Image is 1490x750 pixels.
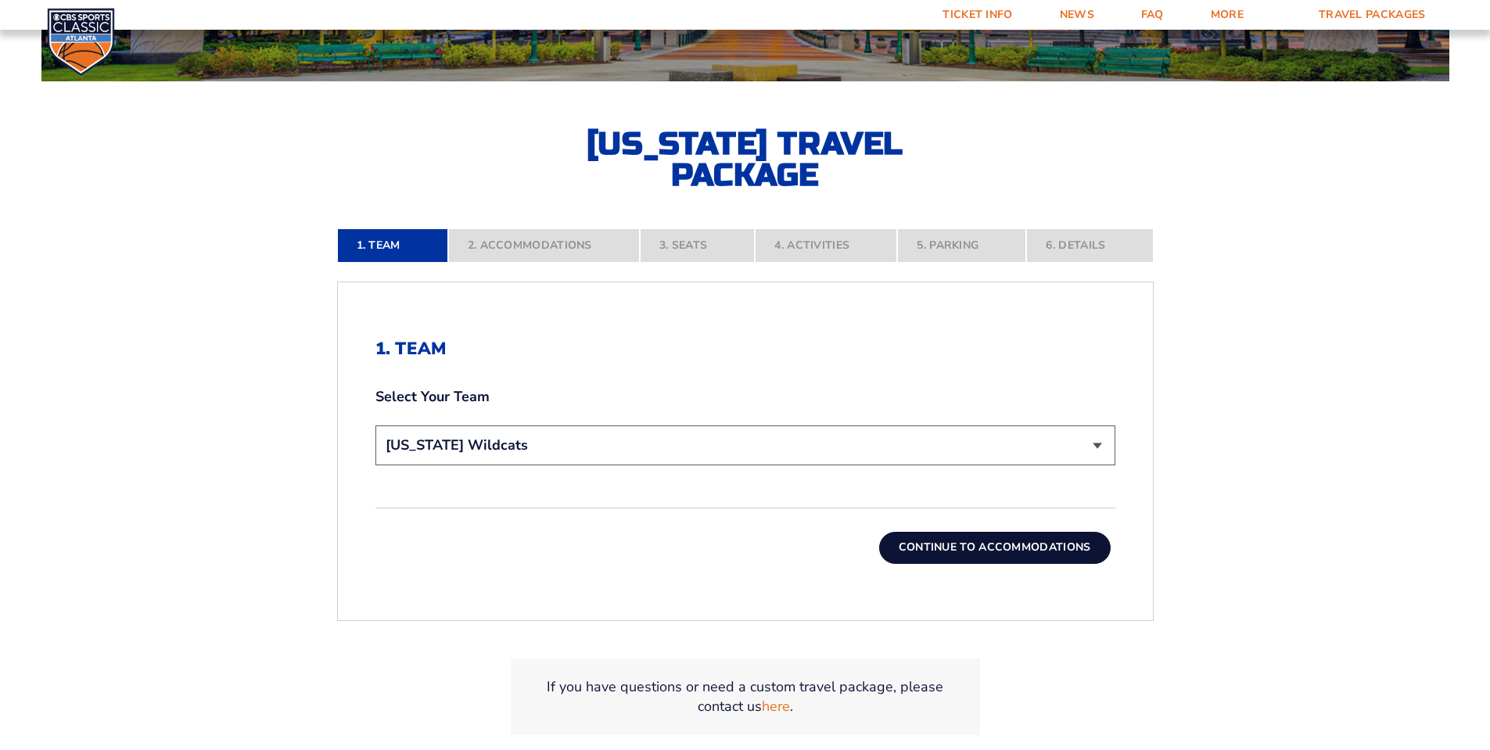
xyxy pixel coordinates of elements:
h2: [US_STATE] Travel Package [573,128,917,191]
label: Select Your Team [375,387,1115,407]
a: here [762,697,790,716]
p: If you have questions or need a custom travel package, please contact us . [530,677,961,716]
h2: 1. Team [375,339,1115,359]
button: Continue To Accommodations [879,532,1111,563]
img: CBS Sports Classic [47,8,115,76]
